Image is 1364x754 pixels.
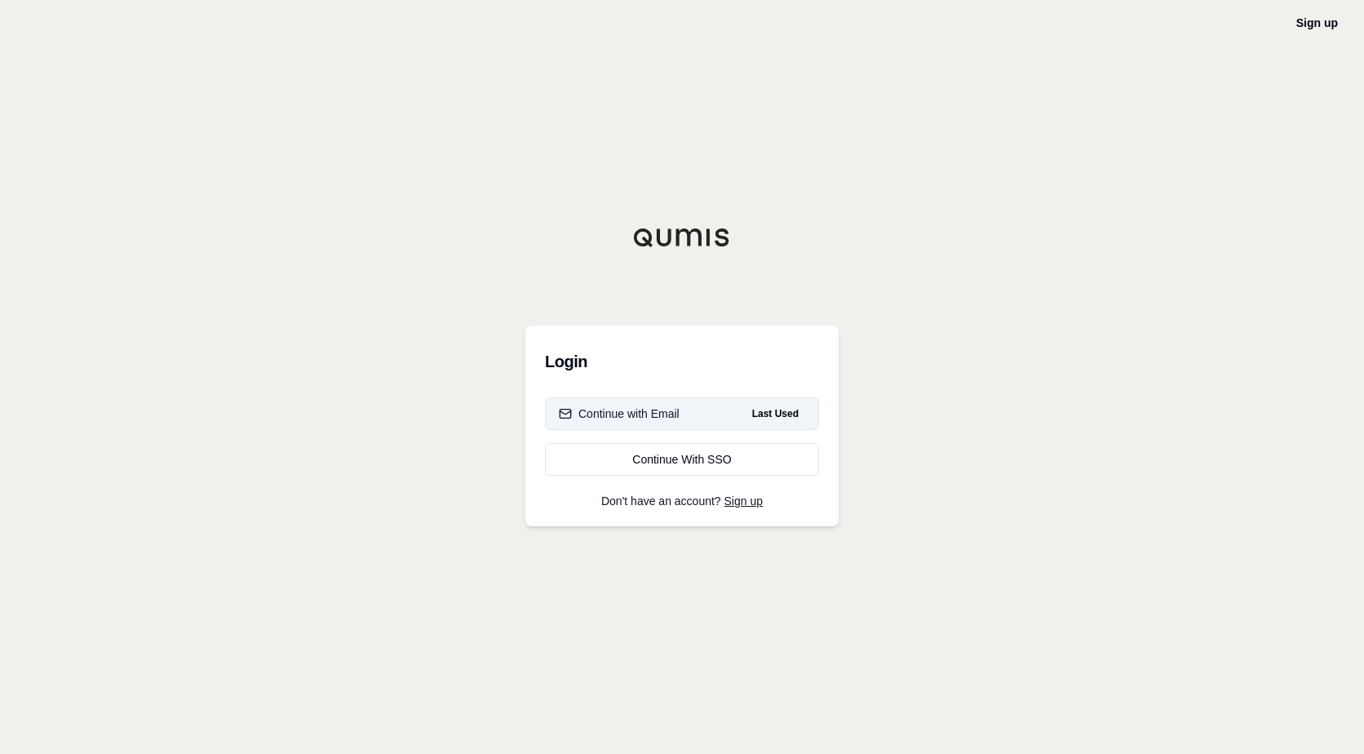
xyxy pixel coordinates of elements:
[724,495,763,508] a: Sign up
[1296,16,1338,29] a: Sign up
[633,228,731,247] img: Qumis
[545,495,819,507] p: Don't have an account?
[559,406,680,422] div: Continue with Email
[559,451,805,468] div: Continue With SSO
[545,443,819,476] a: Continue With SSO
[545,397,819,430] button: Continue with EmailLast Used
[746,404,805,424] span: Last Used
[545,345,819,378] h3: Login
